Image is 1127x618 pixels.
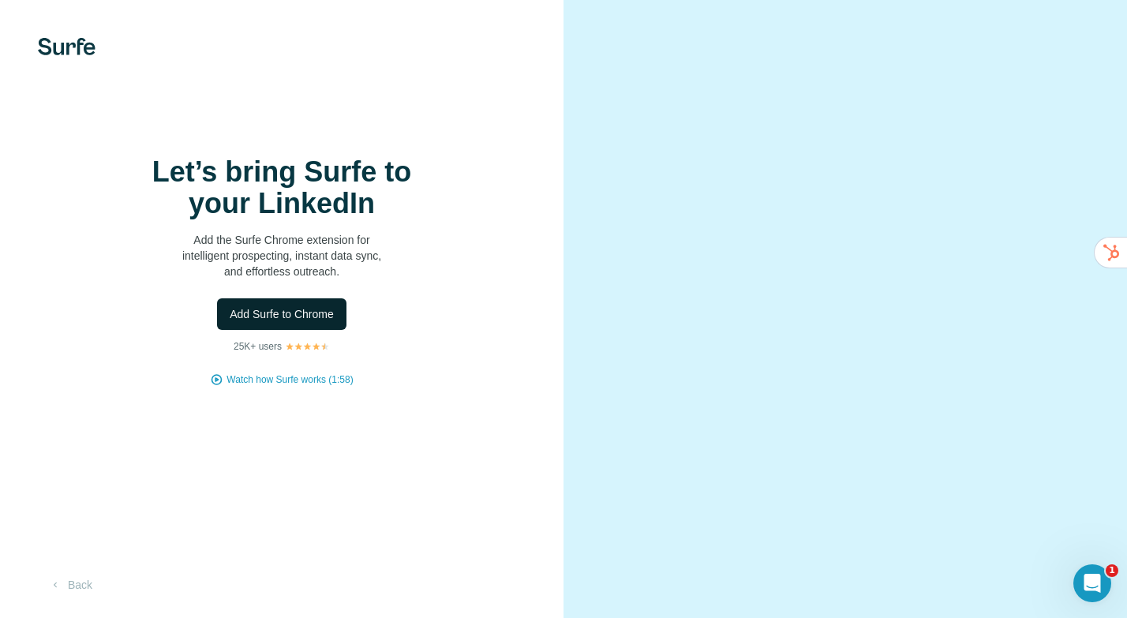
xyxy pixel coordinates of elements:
button: Back [38,571,103,599]
img: Rating Stars [285,342,330,351]
p: 25K+ users [234,339,282,354]
span: 1 [1106,564,1118,577]
img: Surfe's logo [38,38,95,55]
button: Add Surfe to Chrome [217,298,346,330]
iframe: Intercom live chat [1073,564,1111,602]
p: Add the Surfe Chrome extension for intelligent prospecting, instant data sync, and effortless out... [124,232,440,279]
button: Watch how Surfe works (1:58) [227,373,353,387]
span: Add Surfe to Chrome [230,306,334,322]
h1: Let’s bring Surfe to your LinkedIn [124,156,440,219]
